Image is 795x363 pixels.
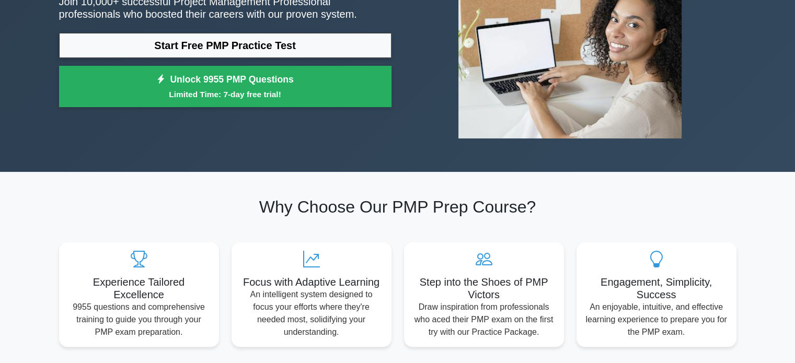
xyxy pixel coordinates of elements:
p: Draw inspiration from professionals who aced their PMP exam on the first try with our Practice Pa... [412,301,556,338]
a: Unlock 9955 PMP QuestionsLimited Time: 7-day free trial! [59,66,391,108]
small: Limited Time: 7-day free trial! [72,88,378,100]
h2: Why Choose Our PMP Prep Course? [59,197,736,217]
h5: Engagement, Simplicity, Success [585,276,728,301]
p: 9955 questions and comprehensive training to guide you through your PMP exam preparation. [67,301,211,338]
h5: Focus with Adaptive Learning [240,276,383,288]
h5: Step into the Shoes of PMP Victors [412,276,556,301]
p: An intelligent system designed to focus your efforts where they're needed most, solidifying your ... [240,288,383,338]
a: Start Free PMP Practice Test [59,33,391,58]
p: An enjoyable, intuitive, and effective learning experience to prepare you for the PMP exam. [585,301,728,338]
h5: Experience Tailored Excellence [67,276,211,301]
